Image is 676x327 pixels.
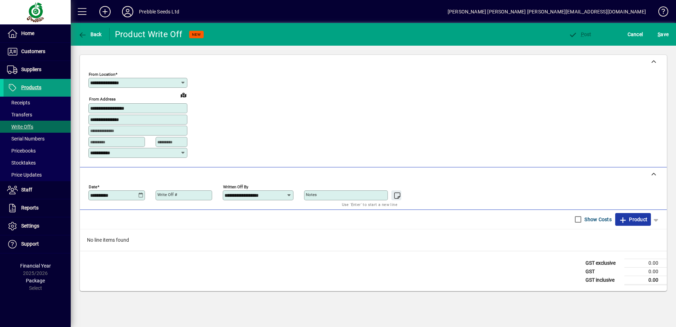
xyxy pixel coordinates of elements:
a: Staff [4,181,71,199]
a: Price Updates [4,169,71,181]
span: Product [619,214,647,225]
div: No line items found [80,229,667,251]
mat-label: From location [89,72,115,77]
a: Suppliers [4,61,71,79]
span: Suppliers [21,67,41,72]
td: 0.00 [624,276,667,285]
label: Show Costs [583,216,612,223]
span: ave [658,29,669,40]
a: Serial Numbers [4,133,71,145]
a: Stocktakes [4,157,71,169]
span: Package [26,278,45,283]
button: Add [94,5,116,18]
a: Home [4,25,71,42]
span: P [581,31,584,37]
mat-label: Write Off # [157,192,177,197]
td: 0.00 [624,267,667,276]
span: Transfers [7,112,32,117]
button: Cancel [626,28,645,41]
span: Staff [21,187,32,193]
span: Settings [21,223,39,229]
mat-hint: Use 'Enter' to start a new line [342,200,397,208]
span: Receipts [7,100,30,105]
span: ost [569,31,591,37]
a: Write Offs [4,121,71,133]
mat-label: Written off by [223,184,248,189]
button: Product [615,213,651,226]
a: Knowledge Base [653,1,667,24]
span: Stocktakes [7,160,36,166]
button: Post [567,28,593,41]
span: Cancel [628,29,643,40]
span: Write Offs [7,124,33,130]
a: View on map [178,89,189,101]
div: Prebble Seeds Ltd [139,6,179,17]
span: S [658,31,660,37]
span: Pricebooks [7,148,36,154]
span: Serial Numbers [7,136,45,142]
a: Pricebooks [4,145,71,157]
div: [PERSON_NAME] [PERSON_NAME] [PERSON_NAME][EMAIL_ADDRESS][DOMAIN_NAME] [448,6,646,17]
span: Home [21,30,34,36]
span: Reports [21,205,39,211]
button: Save [656,28,670,41]
span: Products [21,85,41,90]
td: GST inclusive [582,276,624,285]
a: Support [4,235,71,253]
a: Reports [4,199,71,217]
a: Transfers [4,109,71,121]
a: Customers [4,43,71,61]
button: Back [76,28,104,41]
span: Financial Year [20,263,51,269]
a: Settings [4,217,71,235]
td: 0.00 [624,259,667,267]
span: Back [78,31,102,37]
span: Customers [21,48,45,54]
span: NEW [192,32,201,37]
span: Price Updates [7,172,42,178]
mat-label: Notes [306,192,317,197]
app-page-header-button: Back [71,28,110,41]
div: Product Write Off [115,29,182,40]
button: Profile [116,5,139,18]
td: GST [582,267,624,276]
td: GST exclusive [582,259,624,267]
a: Receipts [4,97,71,109]
span: Support [21,241,39,247]
mat-label: Date [89,184,97,189]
